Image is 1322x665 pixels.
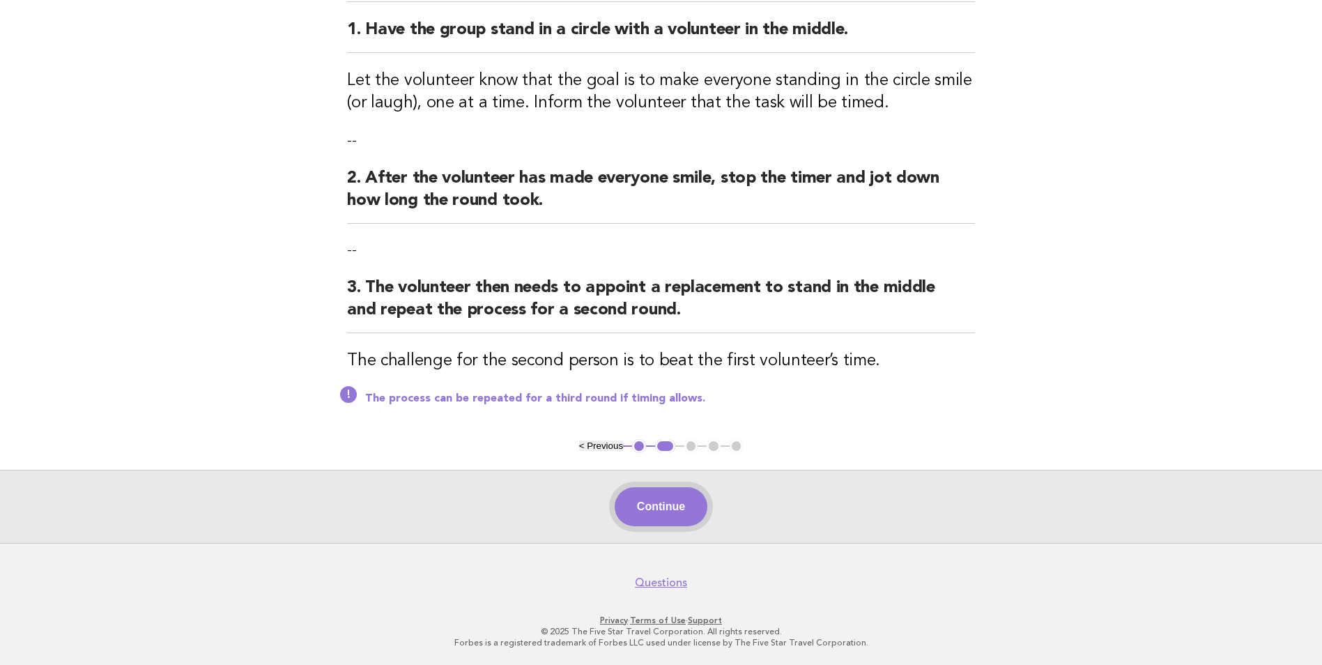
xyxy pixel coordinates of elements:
h2: 3. The volunteer then needs to appoint a replacement to stand in the middle and repeat the proces... [347,277,975,333]
button: 2 [655,439,675,453]
button: 1 [632,439,646,453]
h3: The challenge for the second person is to beat the first volunteer’s time. [347,350,975,372]
h2: 2. After the volunteer has made everyone smile, stop the timer and jot down how long the round took. [347,167,975,224]
a: Questions [635,576,687,590]
h2: 1. Have the group stand in a circle with a volunteer in the middle. [347,19,975,53]
p: The process can be repeated for a third round if timing allows. [365,392,975,406]
h3: Let the volunteer know that the goal is to make everyone standing in the circle smile (or laugh),... [347,70,975,114]
p: -- [347,131,975,151]
p: Forbes is a registered trademark of Forbes LLC used under license by The Five Star Travel Corpora... [235,637,1088,648]
button: < Previous [579,441,623,451]
a: Support [688,616,722,625]
button: Continue [615,487,707,526]
a: Privacy [600,616,628,625]
p: -- [347,240,975,260]
a: Terms of Use [630,616,686,625]
p: © 2025 The Five Star Travel Corporation. All rights reserved. [235,626,1088,637]
p: · · [235,615,1088,626]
